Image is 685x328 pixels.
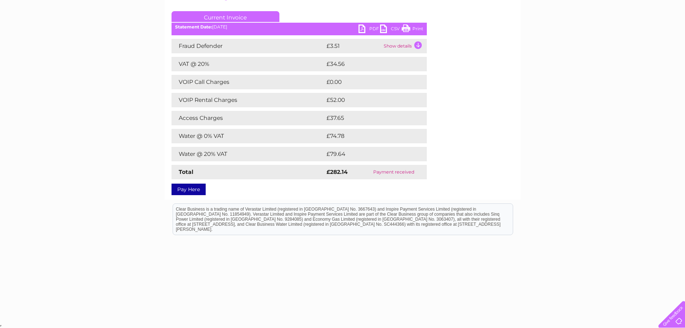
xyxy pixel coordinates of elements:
td: £0.00 [325,75,410,89]
td: Water @ 0% VAT [172,129,325,143]
a: Energy [576,31,592,36]
td: £52.00 [325,93,412,107]
td: VAT @ 20% [172,57,325,71]
a: CSV [380,24,402,35]
td: Payment received [361,165,426,179]
td: £74.78 [325,129,412,143]
div: Clear Business is a trading name of Verastar Limited (registered in [GEOGRAPHIC_DATA] No. 3667643... [173,4,513,35]
td: £34.56 [325,57,412,71]
a: Blog [622,31,633,36]
b: Statement Date: [175,24,212,30]
a: Contact [637,31,655,36]
td: £79.64 [325,147,413,161]
td: Access Charges [172,111,325,125]
a: PDF [359,24,380,35]
strong: Total [179,169,193,175]
td: Water @ 20% VAT [172,147,325,161]
td: £3.51 [325,39,382,53]
a: Log out [661,31,678,36]
td: Show details [382,39,427,53]
a: 0333 014 3131 [549,4,599,13]
strong: £282.14 [326,169,348,175]
a: Pay Here [172,184,206,195]
a: Current Invoice [172,11,279,22]
td: £37.65 [325,111,412,125]
a: Telecoms [597,31,618,36]
a: Print [402,24,423,35]
div: [DATE] [172,24,427,30]
a: Water [558,31,572,36]
img: logo.png [24,19,61,41]
td: VOIP Rental Charges [172,93,325,107]
td: VOIP Call Charges [172,75,325,89]
td: Fraud Defender [172,39,325,53]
